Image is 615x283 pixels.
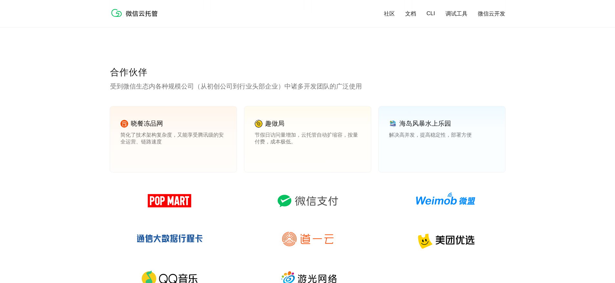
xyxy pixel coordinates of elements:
a: 微信云开发 [478,10,505,17]
p: 晓餐冻品网 [131,119,163,128]
p: 趣做局 [265,119,284,128]
a: 微信云托管 [110,15,162,20]
p: 受到微信生态内各种规模公司（从初创公司到行业头部企业）中诸多开发团队的广泛使用 [110,82,505,91]
p: 海岛风暴水上乐园 [399,119,451,128]
a: 调试工具 [446,10,467,17]
p: 节假日访问量增加，云托管自动扩缩容，按量付费，成本极低。 [255,132,361,145]
a: CLI [426,10,435,17]
p: 简化了技术架构复杂度，又能享受腾讯级的安全运营、链路速度 [120,132,226,145]
a: 文档 [405,10,416,17]
img: 微信云托管 [110,6,162,19]
p: 解决高并发，提高稳定性，部署方便 [389,132,495,145]
a: 社区 [384,10,395,17]
p: 合作伙伴 [110,66,505,79]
